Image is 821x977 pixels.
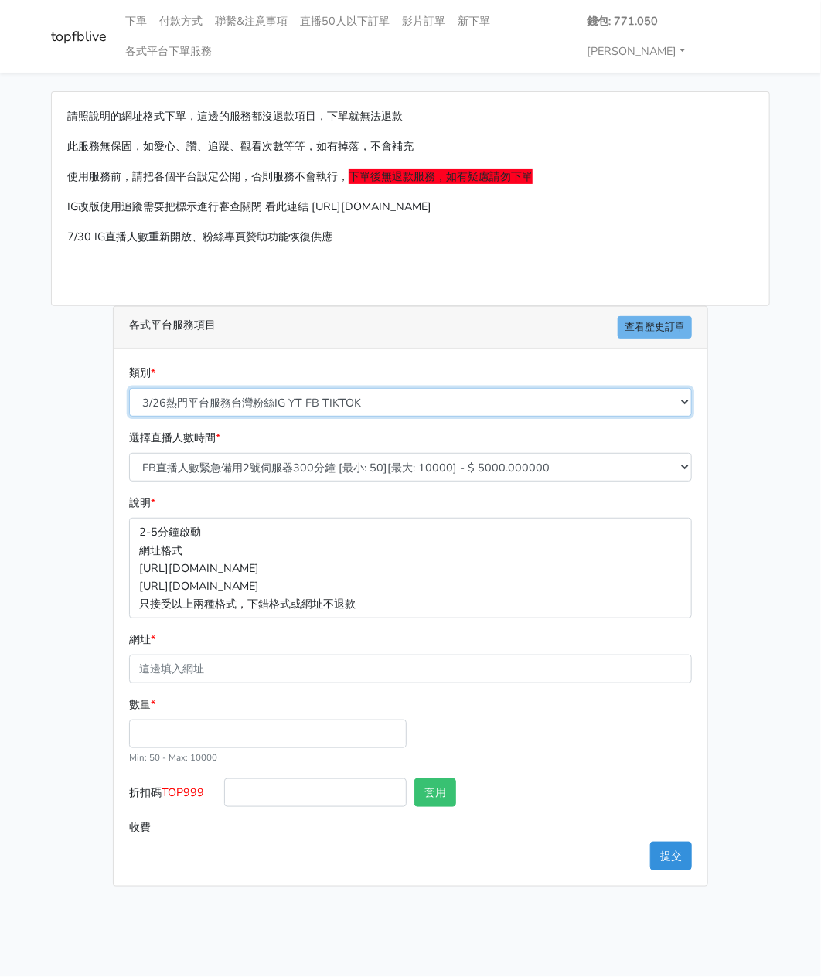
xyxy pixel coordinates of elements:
a: 付款方式 [153,6,209,36]
button: 套用 [414,778,456,807]
label: 收費 [125,813,220,842]
p: IG改版使用追蹤需要把標示進行審查關閉 看此連結 [URL][DOMAIN_NAME] [67,198,754,216]
a: [PERSON_NAME] [581,36,693,66]
a: 下單 [119,6,153,36]
label: 網址 [129,631,155,648]
p: 7/30 IG直播人數重新開放、粉絲專頁贊助功能恢復供應 [67,228,754,246]
p: 2-5分鐘啟動 網址格式 [URL][DOMAIN_NAME] [URL][DOMAIN_NAME] 只接受以上兩種格式，下錯格式或網址不退款 [129,518,692,618]
a: 查看歷史訂單 [618,316,692,339]
a: topfblive [51,22,107,52]
p: 此服務無保固，如愛心、讚、追蹤、觀看次數等等，如有掉落，不會補充 [67,138,754,155]
a: 新下單 [451,6,496,36]
label: 說明 [129,494,155,512]
a: 直播50人以下訂單 [294,6,396,36]
p: 請照說明的網址格式下單，這邊的服務都沒退款項目，下單就無法退款 [67,107,754,125]
span: TOP999 [162,785,204,800]
a: 影片訂單 [396,6,451,36]
a: 聯繫&注意事項 [209,6,294,36]
span: 下單後無退款服務，如有疑慮請勿下單 [349,169,533,184]
label: 選擇直播人數時間 [129,429,220,447]
button: 提交 [650,842,692,870]
strong: 錢包: 771.050 [588,13,659,29]
a: 錢包: 771.050 [581,6,665,36]
div: 各式平台服務項目 [114,307,707,349]
label: 數量 [129,696,155,713]
input: 這邊填入網址 [129,655,692,683]
p: 使用服務前，請把各個平台設定公開，否則服務不會執行， [67,168,754,186]
label: 類別 [129,364,155,382]
a: 各式平台下單服務 [119,36,218,66]
small: Min: 50 - Max: 10000 [129,751,217,764]
label: 折扣碼 [125,778,220,813]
